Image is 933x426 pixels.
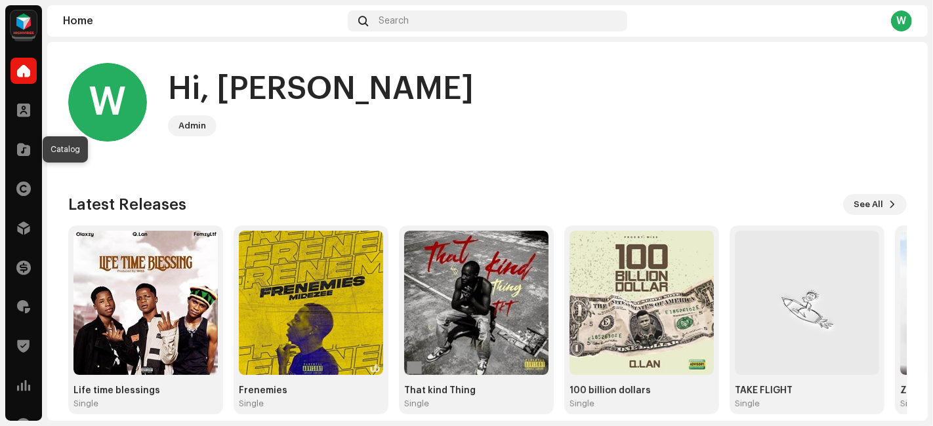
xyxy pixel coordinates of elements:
img: cd1da3c7-347a-4f6a-afff-7de46b803b0a [73,231,218,375]
div: Home [63,16,342,26]
div: Single [73,398,98,409]
div: Hi, [PERSON_NAME] [168,68,474,110]
img: 6d0c145a-202d-4dbc-a159-f4e8a4c4e494 [239,231,383,375]
div: Single [735,398,760,409]
img: feab3aad-9b62-475c-8caf-26f15a9573ee [10,10,37,37]
div: Frenemies [239,385,383,396]
span: See All [854,191,883,218]
button: See All [843,194,907,215]
div: TAKE FLIGHT [735,385,879,396]
span: Search [379,16,409,26]
div: Single [900,398,925,409]
img: 3c6b4114-8eb8-4ccc-8f67-a14fd52b3426 [735,231,879,375]
div: 100 billion dollars [570,385,714,396]
img: 3652c023-da05-4c9a-aafa-e7d63736ad6c [570,231,714,375]
div: Single [404,398,429,409]
div: Single [239,398,264,409]
div: Admin [178,118,206,134]
div: Single [570,398,594,409]
div: W [68,63,147,142]
img: c0acc574-0021-4e23-b4b0-2ae5cc653039 [404,231,549,375]
div: That kind Thing [404,385,549,396]
h3: Latest Releases [68,194,186,215]
div: Life time blessings [73,385,218,396]
div: W [891,10,912,31]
